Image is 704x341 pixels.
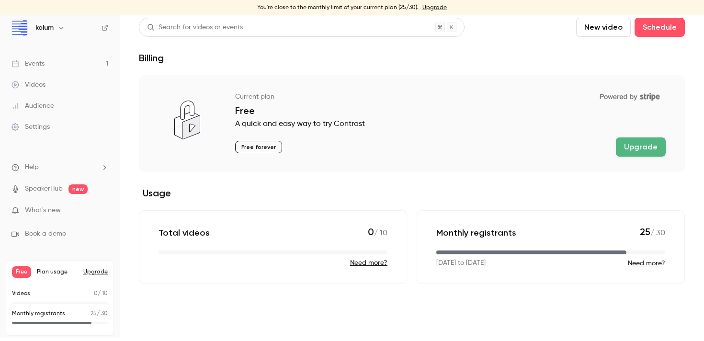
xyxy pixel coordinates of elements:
p: / 30 [91,309,108,318]
p: Total videos [159,227,210,239]
button: Upgrade [83,268,108,276]
span: 0 [94,291,98,296]
h1: Billing [139,52,164,64]
p: / 30 [640,226,665,239]
h6: kolum [35,23,54,33]
span: Book a demo [25,229,66,239]
span: What's new [25,205,61,216]
div: Videos [11,80,45,90]
p: [DATE] to [DATE] [436,258,486,268]
img: kolum [12,20,27,35]
li: help-dropdown-opener [11,162,108,172]
button: Upgrade [616,137,666,157]
span: Plan usage [37,268,78,276]
p: Monthly registrants [12,309,65,318]
p: / 10 [94,289,108,298]
p: Videos [12,289,30,298]
iframe: Noticeable Trigger [97,206,108,215]
span: Free [12,266,31,278]
button: Schedule [635,18,685,37]
div: Settings [11,122,50,132]
span: 25 [91,311,97,317]
p: A quick and easy way to try Contrast [235,118,666,130]
span: 0 [368,226,374,238]
div: Search for videos or events [147,23,243,33]
section: billing [139,75,685,284]
button: Need more? [350,258,387,268]
div: Events [11,59,45,68]
span: new [68,184,88,194]
a: Upgrade [422,4,447,11]
button: Need more? [628,259,665,268]
div: Audience [11,101,54,111]
p: Monthly registrants [436,227,516,239]
a: SpeakerHub [25,184,63,194]
h2: Usage [139,187,685,199]
button: New video [576,18,631,37]
p: Current plan [235,92,274,102]
p: Free [235,105,666,116]
p: Free forever [235,141,282,153]
p: / 10 [368,226,387,239]
span: 25 [640,226,650,238]
span: Help [25,162,39,172]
